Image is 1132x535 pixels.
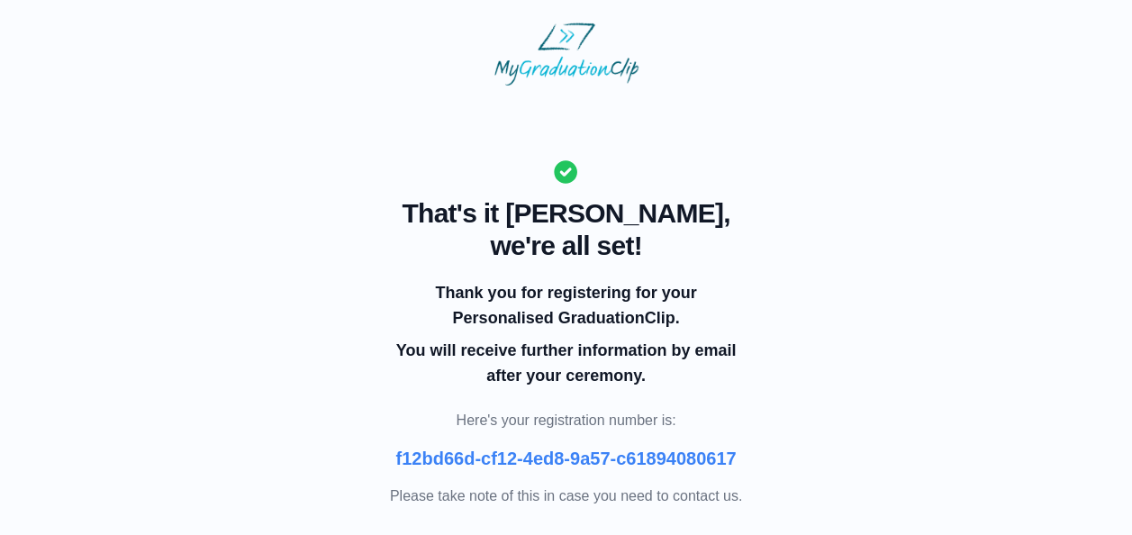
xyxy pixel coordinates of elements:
p: Thank you for registering for your Personalised GraduationClip. [393,280,738,331]
p: You will receive further information by email after your ceremony. [393,338,738,388]
b: f12bd66d-cf12-4ed8-9a57-c61894080617 [395,449,736,468]
p: Here's your registration number is: [390,410,742,431]
span: we're all set! [390,230,742,262]
span: That's it [PERSON_NAME], [390,197,742,230]
img: MyGraduationClip [494,23,638,86]
p: Please take note of this in case you need to contact us. [390,485,742,507]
